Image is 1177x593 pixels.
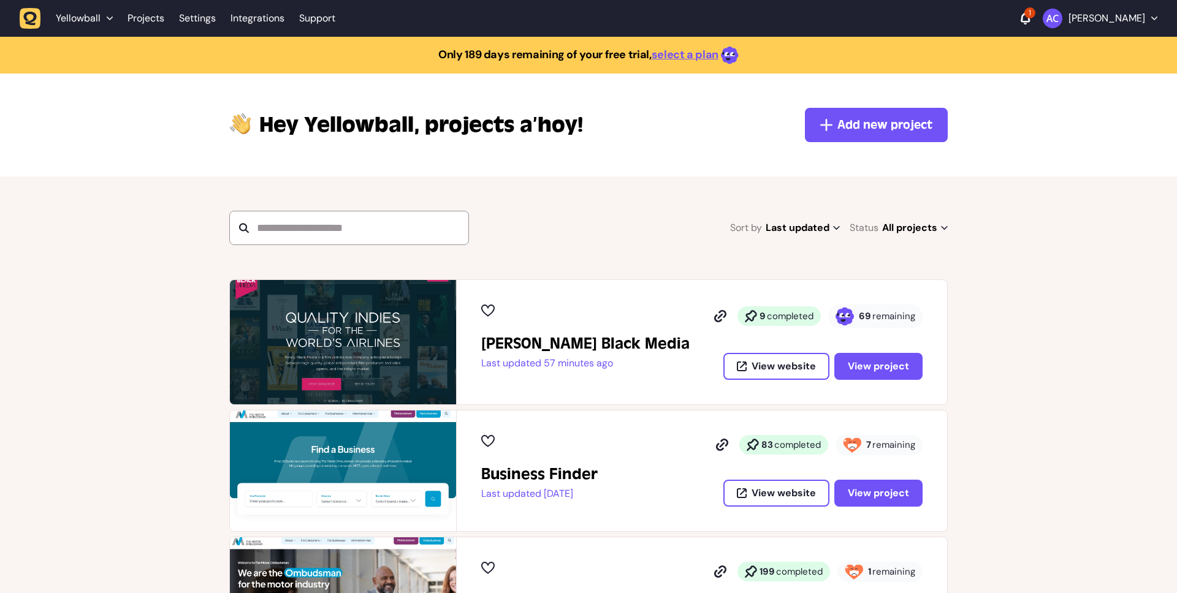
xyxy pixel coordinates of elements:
[481,334,690,353] h2: Penny Black Media
[721,47,739,64] img: emoji
[767,310,813,322] span: completed
[56,12,101,25] span: Yellowball
[872,439,915,451] span: remaining
[1043,9,1062,28] img: Ameet Chohan
[848,360,909,372] span: View project
[872,310,915,322] span: remaining
[868,565,871,578] strong: 1
[20,7,120,29] button: Yellowball
[259,110,583,140] p: projects a’hoy!
[834,353,923,380] button: View project
[481,488,598,500] p: Last updated [DATE]
[848,486,909,499] span: View project
[1024,7,1035,18] div: 1
[866,439,871,451] strong: 7
[259,110,420,140] span: Yellowball
[752,361,816,371] span: View website
[128,7,164,29] a: Projects
[834,480,923,507] button: View project
[882,219,948,236] span: All projects
[766,219,840,236] span: Last updated
[1068,12,1145,25] p: [PERSON_NAME]
[230,280,456,404] img: Penny Black Media
[723,353,829,380] button: View website
[776,565,823,578] span: completed
[438,47,652,62] strong: Only 189 days remaining of your free trial,
[761,439,773,451] strong: 83
[1043,9,1157,28] button: [PERSON_NAME]
[774,439,821,451] span: completed
[230,410,456,531] img: Business Finder
[481,464,598,484] h2: Business Finder
[723,480,829,507] button: View website
[299,12,335,25] a: Support
[760,565,775,578] strong: 199
[872,565,915,578] span: remaining
[760,310,766,322] strong: 9
[230,7,284,29] a: Integrations
[481,357,690,369] p: Last updated 57 minutes ago
[730,219,762,236] span: Sort by
[805,108,948,142] button: Add new project
[652,47,718,62] a: select a plan
[850,219,878,236] span: Status
[179,7,216,29] a: Settings
[859,310,871,322] strong: 69
[837,116,932,134] span: Add new project
[229,110,252,135] img: hi-hand
[752,488,816,498] span: View website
